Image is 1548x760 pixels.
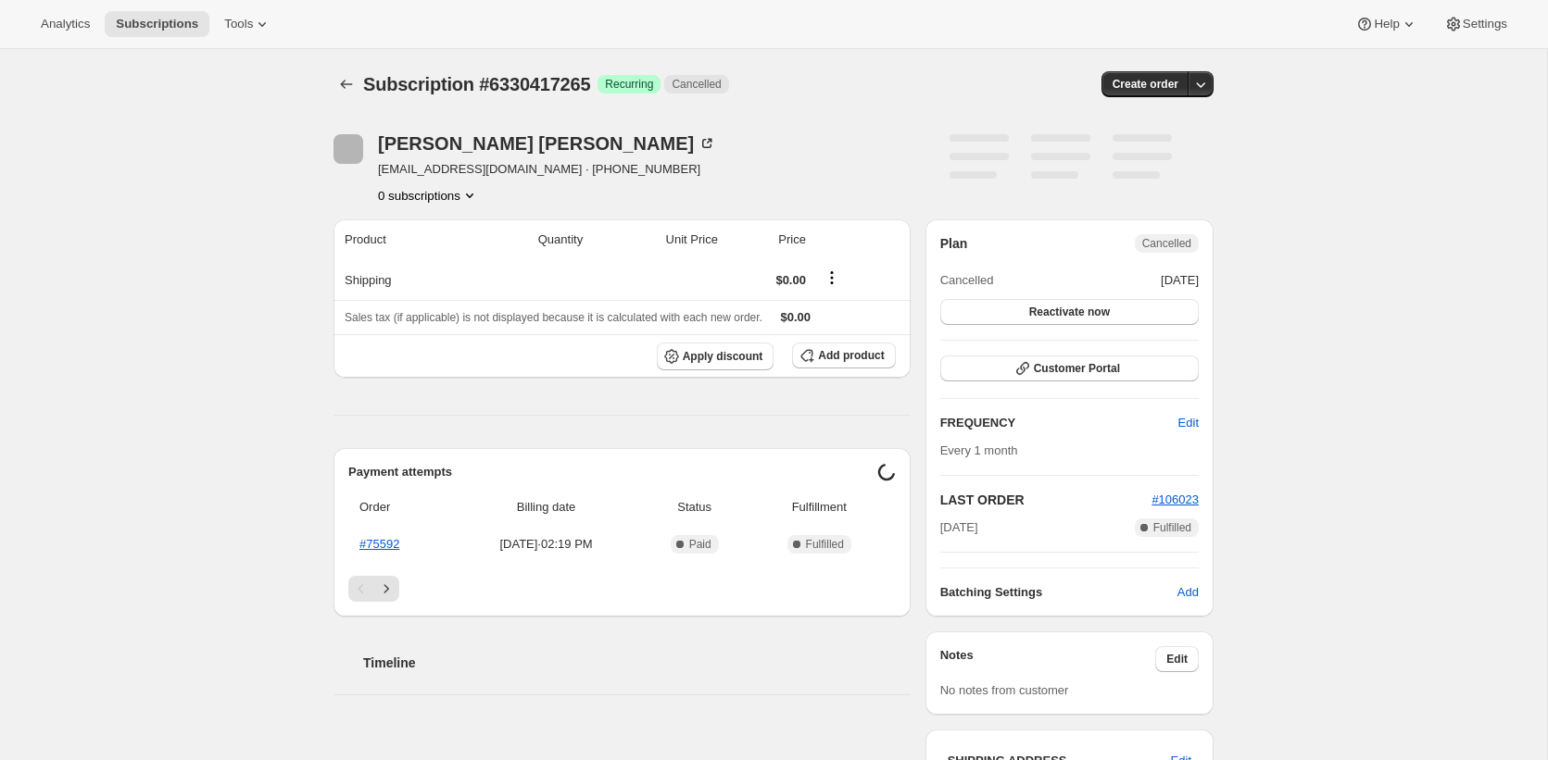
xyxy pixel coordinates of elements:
button: Shipping actions [817,268,847,288]
button: Tools [213,11,283,37]
span: No notes from customer [940,683,1069,697]
span: Cancelled [672,77,721,92]
div: [PERSON_NAME] [PERSON_NAME] [378,134,716,153]
span: Recurring [605,77,653,92]
span: Status [647,498,743,517]
span: Reactivate now [1029,305,1110,319]
span: Apply discount [683,349,763,364]
button: Apply discount [657,343,774,370]
h2: Timeline [363,654,911,672]
h2: FREQUENCY [940,414,1178,432]
nav: Pagination [348,576,896,602]
span: Cancelled [940,271,994,290]
span: Cancelled [1142,236,1191,251]
th: Order [348,487,452,528]
span: $0.00 [781,310,812,324]
span: Fulfillment [754,498,885,517]
span: Customer Portal [1034,361,1120,376]
span: Fulfilled [806,537,844,552]
span: Edit [1178,414,1199,432]
button: Help [1344,11,1428,37]
h6: Batching Settings [940,583,1177,602]
th: Price [724,219,812,260]
span: Add [1177,583,1199,602]
span: Create order [1113,77,1178,92]
span: [DATE] [1161,271,1199,290]
button: Edit [1155,646,1199,672]
span: Add product [818,348,884,363]
span: Billing date [458,498,636,517]
h2: Plan [940,234,968,253]
span: Tools [224,17,253,31]
span: [EMAIL_ADDRESS][DOMAIN_NAME] · [PHONE_NUMBER] [378,160,716,179]
span: [DATE] · 02:19 PM [458,535,636,554]
button: Customer Portal [940,355,1199,381]
span: Subscriptions [116,17,198,31]
button: Edit [1167,408,1210,438]
span: Sales tax (if applicable) is not displayed because it is calculated with each new order. [345,311,762,324]
span: Hilaire Thompson [334,134,363,164]
a: #75592 [359,537,399,551]
th: Product [334,219,469,260]
h2: Payment attempts [348,463,877,481]
span: Every 1 month [940,443,1018,457]
button: Analytics [30,11,101,37]
button: Next [373,576,399,602]
button: Reactivate now [940,299,1199,325]
th: Quantity [469,219,588,260]
span: Analytics [41,17,90,31]
h2: LAST ORDER [940,491,1152,509]
h3: Notes [940,646,1156,672]
button: Add product [792,343,895,368]
button: Subscriptions [334,71,359,97]
span: Help [1374,17,1399,31]
button: Add [1166,578,1210,607]
span: [DATE] [940,518,978,537]
button: Product actions [378,186,479,205]
span: $0.00 [775,273,806,287]
span: Settings [1463,17,1507,31]
button: Create order [1101,71,1189,97]
a: #106023 [1152,492,1199,506]
th: Unit Price [588,219,724,260]
th: Shipping [334,260,469,300]
button: #106023 [1152,491,1199,509]
span: Subscription #6330417265 [363,74,590,94]
span: Paid [689,537,711,552]
span: Edit [1166,652,1188,667]
span: Fulfilled [1153,520,1191,535]
button: Subscriptions [105,11,209,37]
button: Settings [1433,11,1518,37]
